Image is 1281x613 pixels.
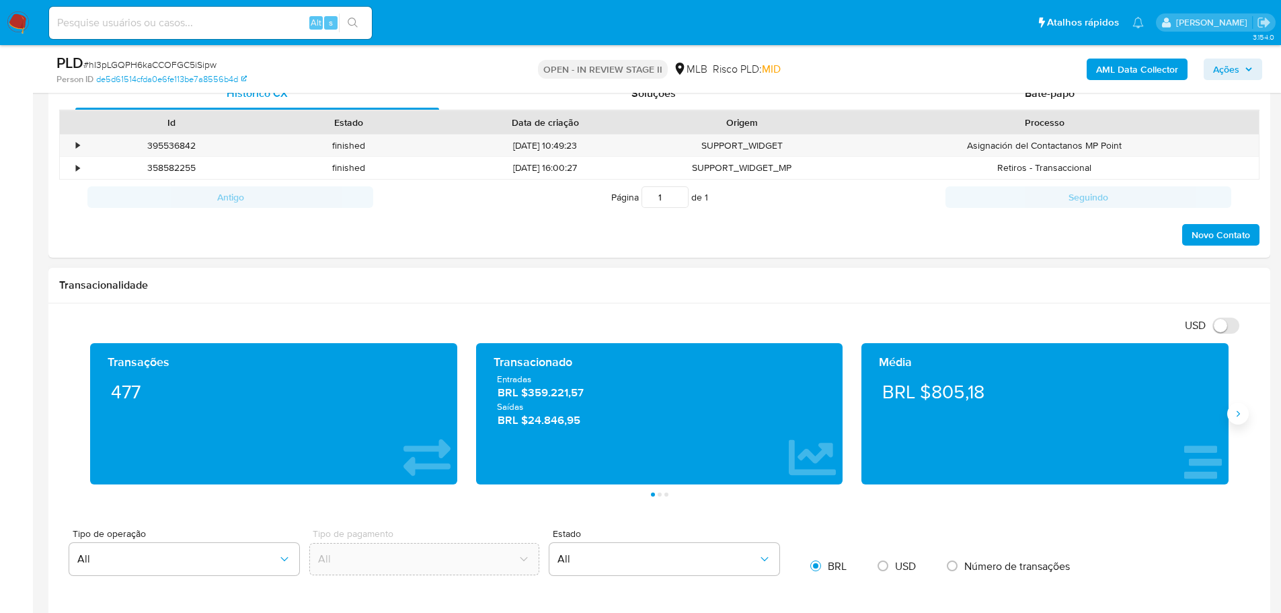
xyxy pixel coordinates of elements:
span: Página de [611,186,708,208]
div: [DATE] 10:49:23 [437,135,654,157]
span: Ações [1213,59,1239,80]
span: s [329,16,333,29]
div: finished [260,135,437,157]
div: • [76,139,79,152]
button: Ações [1204,59,1262,80]
span: 3.154.0 [1253,32,1274,42]
div: Asignación del Contactanos MP Point [830,135,1259,157]
div: 358582255 [83,157,260,179]
div: • [76,161,79,174]
a: de5d61514cfda0e6fe113be7a8556b4d [96,73,247,85]
div: Estado [270,116,428,129]
span: Novo Contato [1192,225,1250,244]
b: PLD [56,52,83,73]
span: # hI3pLGQPH6kaCCOFGC5iSipw [83,58,217,71]
button: Seguindo [945,186,1231,208]
p: OPEN - IN REVIEW STAGE II [538,60,668,79]
span: 1 [705,190,708,204]
button: Novo Contato [1182,224,1259,246]
span: Atalhos rápidos [1047,15,1119,30]
input: Pesquise usuários ou casos... [49,14,372,32]
button: AML Data Collector [1087,59,1188,80]
a: Sair [1257,15,1271,30]
div: SUPPORT_WIDGET_MP [654,157,830,179]
div: Processo [840,116,1249,129]
span: Risco PLD: [713,62,781,77]
button: search-icon [339,13,366,32]
b: AML Data Collector [1096,59,1178,80]
div: Retiros - Transaccional [830,157,1259,179]
div: SUPPORT_WIDGET [654,135,830,157]
h1: Transacionalidade [59,279,1259,292]
div: finished [260,157,437,179]
div: Data de criação [447,116,644,129]
div: Id [93,116,251,129]
div: Origem [663,116,821,129]
p: lucas.portella@mercadolivre.com [1176,16,1252,29]
button: Antigo [87,186,373,208]
div: MLB [673,62,707,77]
div: [DATE] 16:00:27 [437,157,654,179]
a: Notificações [1132,17,1144,28]
span: Alt [311,16,321,29]
b: Person ID [56,73,93,85]
div: 395536842 [83,135,260,157]
span: MID [762,61,781,77]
